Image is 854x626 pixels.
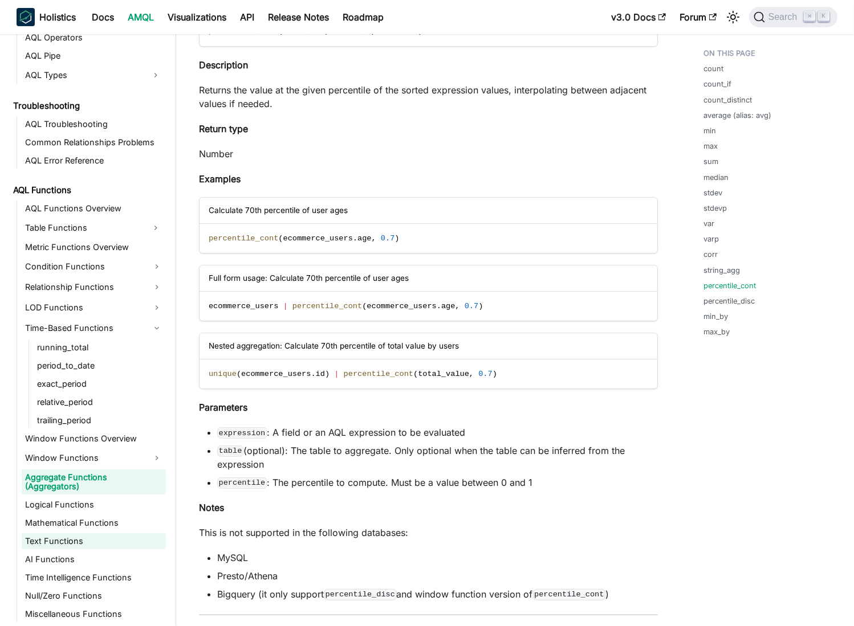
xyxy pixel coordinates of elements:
a: HolisticsHolistics [17,8,76,26]
span: | [334,370,339,378]
a: running_total [34,339,166,355]
a: AQL Error Reference [22,153,166,169]
a: Time-Based Functions [22,319,166,337]
li: Presto/Athena [217,569,658,583]
a: period_to_date [34,358,166,374]
a: count_distinct [703,95,752,105]
a: Roadmap [336,8,391,26]
li: : The percentile to compute. Must be a value between 0 and 1 [217,476,658,489]
a: Release Notes [261,8,336,26]
a: Troubleshooting [10,98,166,114]
span: age [441,302,455,310]
a: Metric Functions Overview [22,239,166,255]
a: Text Functions [22,533,166,549]
a: Docs [85,8,121,26]
a: min_by [703,311,728,322]
a: AQL Types [22,66,145,84]
button: Switch between dark and light mode (currently light mode) [724,8,742,26]
a: percentile_cont [703,280,756,291]
li: : A field or an AQL expression to be evaluated [217,425,658,439]
a: varp [703,234,719,244]
button: Search (Command+K) [749,7,837,27]
span: ecommerce_users [283,234,353,243]
a: Time Intelligence Functions [22,570,166,586]
span: percentile_cont [292,302,362,310]
code: percentile_cont [533,589,606,600]
a: Window Functions [22,449,166,467]
a: v3.0 Docs [604,8,673,26]
span: ( [362,302,367,310]
a: exact_period [34,376,166,392]
p: This is not supported in the following databases: [199,526,658,539]
a: Miscellaneous Functions [22,606,166,622]
button: Expand sidebar category 'Table Functions' [145,219,166,237]
span: . [437,302,441,310]
span: . [311,370,316,378]
li: MySQL [217,551,658,564]
a: stdev [703,187,722,198]
b: Holistics [39,10,76,24]
a: min [703,125,716,136]
span: ( [237,370,241,378]
a: corr [703,249,718,260]
span: , [372,234,376,243]
a: Condition Functions [22,257,166,276]
a: AQL Troubleshooting [22,116,166,132]
a: Window Functions Overview [22,431,166,447]
a: AMQL [121,8,161,26]
code: percentile [217,477,267,489]
a: AQL Pipe [22,48,166,64]
strong: Parameters [199,402,247,413]
code: expression [217,427,267,439]
span: ) [325,370,330,378]
span: ) [395,234,399,243]
kbd: K [818,11,829,22]
a: Aggregate Functions (Aggregators) [22,469,166,494]
button: Expand sidebar category 'AQL Types' [145,66,166,84]
strong: Description [199,59,248,71]
p: Returns the value at the given percentile of the sorted expression values, interpolating between ... [199,83,658,111]
strong: Notes [199,502,224,513]
a: count_if [703,79,731,89]
div: Nested aggregation: Calculate 70th percentile of total value by users [200,333,657,359]
span: ( [413,370,418,378]
a: Mathematical Functions [22,515,166,531]
img: Holistics [17,8,35,26]
kbd: ⌘ [804,11,815,22]
span: total_value [418,370,469,378]
a: Forum [673,8,723,26]
a: stdevp [703,203,727,214]
p: Number [199,147,658,161]
li: (optional): The table to aggregate. Only optional when the table can be inferred from the expression [217,444,658,471]
a: Common Relationships Problems [22,134,166,150]
span: percentile_cont [209,234,278,243]
a: median [703,172,729,183]
a: AQL Functions Overview [22,201,166,216]
strong: Return type [199,123,248,134]
span: id [316,370,325,378]
span: ) [493,370,497,378]
span: percentile_cont [344,370,413,378]
span: 0.7 [381,234,395,243]
a: API [233,8,261,26]
code: table [217,445,243,457]
a: Relationship Functions [22,278,166,296]
span: , [455,302,459,310]
span: ) [478,302,483,310]
span: ecommerce_users [241,370,311,378]
span: ecommerce_users [367,302,436,310]
span: Search [765,12,804,22]
span: . [353,234,357,243]
a: Logical Functions [22,497,166,513]
a: AQL Functions [10,182,166,198]
a: average (alias: avg) [703,110,771,121]
a: LOD Functions [22,298,166,317]
a: var [703,218,714,229]
span: age [357,234,371,243]
span: ecommerce_users [209,302,278,310]
a: percentile_disc [703,296,755,306]
div: Calculate 70th percentile of user ages [200,198,657,223]
a: Visualizations [161,8,233,26]
li: Bigquery (it only support and window function version of ) [217,587,658,601]
span: unique [209,370,237,378]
